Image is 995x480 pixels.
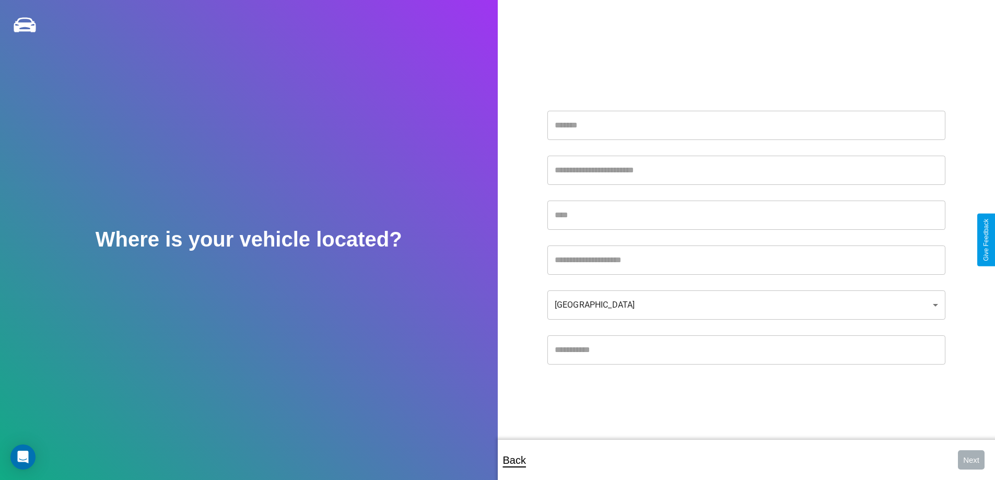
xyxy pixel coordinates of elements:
[547,290,945,320] div: [GEOGRAPHIC_DATA]
[982,219,990,261] div: Give Feedback
[96,228,402,251] h2: Where is your vehicle located?
[503,451,526,470] p: Back
[10,444,36,470] div: Open Intercom Messenger
[958,450,985,470] button: Next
